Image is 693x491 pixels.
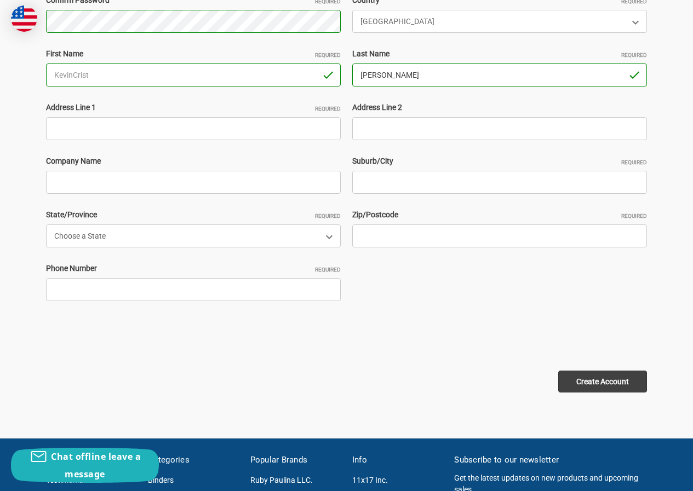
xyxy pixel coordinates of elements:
[46,48,341,60] label: First Name
[558,371,647,392] input: Create Account
[352,209,647,221] label: Zip/Postcode
[315,212,341,220] small: Required
[46,263,341,274] label: Phone Number
[11,448,159,483] button: Chat offline leave a message
[315,265,341,274] small: Required
[621,212,647,220] small: Required
[621,51,647,59] small: Required
[315,105,341,113] small: Required
[148,454,238,466] h5: Categories
[250,476,313,484] a: Ruby Paulina LLC.
[352,155,647,167] label: Suburb/City
[352,454,443,466] h5: Info
[148,476,174,484] a: Binders
[46,476,89,484] a: Testimonials
[250,454,341,466] h5: Popular Brands
[46,102,341,113] label: Address Line 1
[51,450,141,480] span: Chat offline leave a message
[11,5,37,32] img: duty and tax information for United States
[352,48,647,60] label: Last Name
[46,155,341,167] label: Company Name
[315,51,341,59] small: Required
[46,209,341,221] label: State/Province
[46,316,213,359] iframe: reCAPTCHA
[621,158,647,166] small: Required
[352,102,647,113] label: Address Line 2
